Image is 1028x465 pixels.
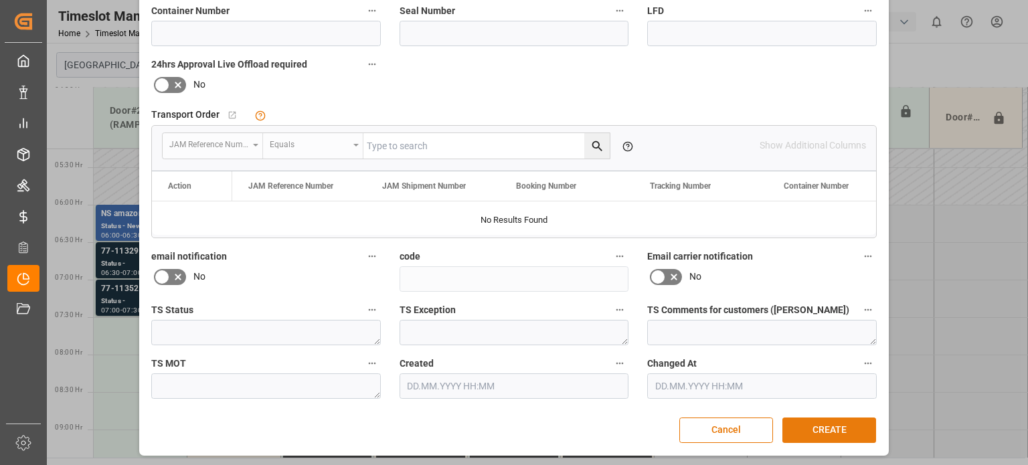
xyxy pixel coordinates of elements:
[859,248,877,265] button: Email carrier notification
[647,357,697,371] span: Changed At
[859,301,877,318] button: TS Comments for customers ([PERSON_NAME])
[163,133,263,159] button: open menu
[248,181,333,191] span: JAM Reference Number
[611,2,628,19] button: Seal Number
[363,133,610,159] input: Type to search
[516,181,576,191] span: Booking Number
[363,56,381,73] button: 24hrs Approval Live Offload required
[611,248,628,265] button: code
[400,357,434,371] span: Created
[647,250,753,264] span: Email carrier notification
[782,417,876,443] button: CREATE
[689,270,701,284] span: No
[151,58,307,72] span: 24hrs Approval Live Offload required
[363,248,381,265] button: email notification
[400,373,629,399] input: DD.MM.YYYY HH:MM
[679,417,773,443] button: Cancel
[859,2,877,19] button: LFD
[151,108,220,122] span: Transport Order
[363,2,381,19] button: Container Number
[193,78,205,92] span: No
[611,301,628,318] button: TS Exception
[400,303,456,317] span: TS Exception
[363,355,381,372] button: TS MOT
[151,250,227,264] span: email notification
[647,303,849,317] span: TS Comments for customers ([PERSON_NAME])
[784,181,849,191] span: Container Number
[647,4,664,18] span: LFD
[151,303,193,317] span: TS Status
[611,355,628,372] button: Created
[859,355,877,372] button: Changed At
[400,250,420,264] span: code
[400,4,455,18] span: Seal Number
[382,181,466,191] span: JAM Shipment Number
[168,181,191,191] div: Action
[151,357,186,371] span: TS MOT
[193,270,205,284] span: No
[151,4,230,18] span: Container Number
[270,135,349,151] div: Equals
[363,301,381,318] button: TS Status
[263,133,363,159] button: open menu
[584,133,610,159] button: search button
[650,181,711,191] span: Tracking Number
[169,135,248,151] div: JAM Reference Number
[647,373,877,399] input: DD.MM.YYYY HH:MM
